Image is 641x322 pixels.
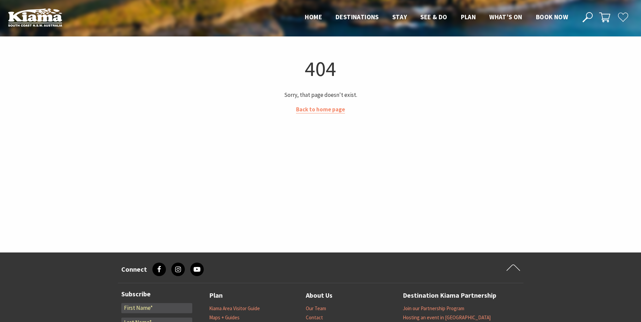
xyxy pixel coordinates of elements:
[306,305,326,312] a: Our Team
[209,290,223,301] a: Plan
[306,314,323,321] a: Contact
[121,290,192,298] h3: Subscribe
[121,90,521,100] p: Sorry, that page doesn't exist.
[121,55,521,82] h1: 404
[209,305,260,312] a: Kiama Area Visitor Guide
[536,13,568,21] span: Book now
[306,290,332,301] a: About Us
[8,8,62,27] img: Kiama Logo
[403,305,464,312] a: Join our Partnership Program
[305,13,322,21] span: Home
[336,13,379,21] span: Destinations
[403,290,496,301] a: Destination Kiama Partnership
[489,13,522,21] span: What’s On
[209,314,240,321] a: Maps + Guides
[121,303,192,313] input: First Name*
[121,265,147,273] h3: Connect
[392,13,407,21] span: Stay
[420,13,447,21] span: See & Do
[461,13,476,21] span: Plan
[403,314,491,321] a: Hosting an event in [GEOGRAPHIC_DATA]
[298,12,575,23] nav: Main Menu
[296,106,345,113] a: Back to home page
